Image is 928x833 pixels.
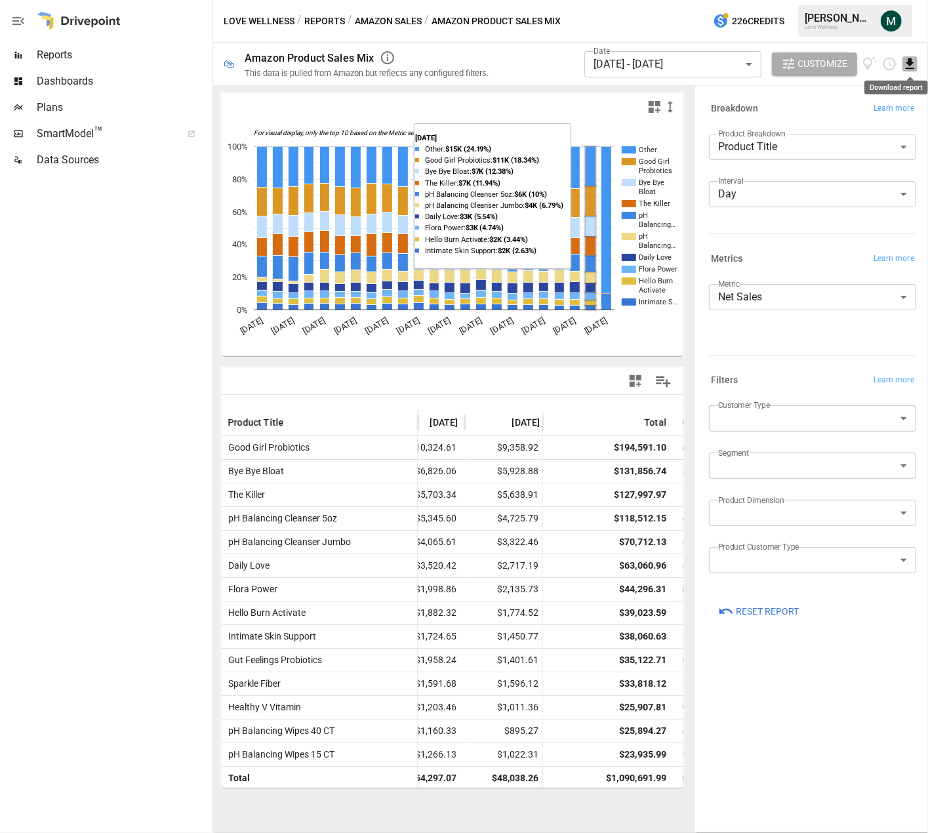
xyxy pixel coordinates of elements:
div: A chart. [222,120,684,356]
div: $33,818.12 [620,672,667,695]
span: $2,135.73 [472,578,540,601]
span: $5,928.88 [472,460,540,483]
img: Michael Cormack [881,10,902,31]
text: Probiotics [639,167,672,175]
span: $3,520.42 [390,554,458,577]
text: Balancing… [639,241,676,250]
div: $25,907.81 [620,696,667,719]
label: Metric [718,278,740,289]
span: Learn more [874,102,914,115]
text: pH [639,211,648,220]
h6: Filters [711,373,738,388]
div: $63,060.96 [620,554,667,577]
span: [DATE] [430,416,458,429]
button: Love Wellness [224,13,294,30]
span: $5,638.91 [472,483,540,506]
text: [DATE] [552,315,578,336]
span: Intimate Skin Support [224,625,317,648]
button: Manage Columns [649,367,678,396]
span: [DATE] [512,416,540,429]
span: $1,724.65 [390,625,458,648]
span: $1,022.31 [472,743,540,766]
text: Other [639,146,657,154]
text: 20% [232,272,248,282]
span: Dashboards [37,73,210,89]
span: $1,596.12 [472,672,540,695]
text: [DATE] [426,315,453,336]
div: $39,023.59 [620,601,667,624]
span: The Killer [224,483,266,506]
span: Gut Feelings Probiotics [224,649,323,672]
span: $4,725.79 [472,507,540,530]
div: Love Wellness [805,24,873,30]
span: $1,882.32 [390,601,458,624]
text: [DATE] [520,315,546,336]
text: Activate [639,286,666,295]
div: $44,296.31 [620,578,667,601]
span: $1,266.13 [390,743,458,766]
div: Product Title [709,134,916,160]
div: $35,122.71 [620,649,667,672]
text: Bye Bye [639,178,664,187]
button: View documentation [862,52,878,76]
text: 40% [232,239,248,249]
span: $48,038.26 [472,767,540,790]
text: Intimate S… [639,298,677,306]
text: [DATE] [239,315,265,336]
span: Reset Report [736,603,799,620]
div: Amazon Product Sales Mix [245,52,374,64]
div: / [348,13,352,30]
div: $131,856.74 [615,460,667,483]
span: pH Balancing Wipes 40 CT [224,720,335,742]
h6: Breakdown [711,102,758,116]
div: Total [645,417,667,428]
span: $54,297.07 [390,767,458,790]
text: Balancing… [639,220,676,229]
button: Reports [304,13,345,30]
text: The Killer [639,199,670,208]
div: / [297,13,302,30]
span: 226 Credits [732,13,784,30]
text: [DATE] [333,315,359,336]
span: pH Balancing Cleanser 5oz [224,507,338,530]
span: $1,011.36 [472,696,540,719]
div: Day [709,181,916,207]
span: $5,345.60 [390,507,458,530]
div: / [424,13,429,30]
div: $118,512.15 [615,507,667,530]
text: 0% [237,305,248,315]
span: Total [224,767,251,790]
span: $4,065.61 [390,531,458,554]
text: Bloat [639,188,656,196]
span: $1,401.61 [472,649,540,672]
button: Reset Report [709,599,808,623]
span: Hello Burn Activate [224,601,306,624]
text: 60% [232,207,248,217]
div: $25,894.27 [620,720,667,742]
span: Daily Love [224,554,270,577]
span: $6,826.06 [390,460,458,483]
div: $23,935.99 [620,743,667,766]
span: pH Balancing Wipes 15 CT [224,743,335,766]
text: [DATE] [583,315,609,336]
span: ™ [94,124,103,140]
label: Product Breakdown [718,128,786,139]
button: Schedule report [882,56,897,71]
div: [PERSON_NAME] [805,12,873,24]
label: Date [594,45,610,56]
span: $1,774.52 [472,601,540,624]
text: [DATE] [395,315,421,336]
text: Flora Power [639,265,677,274]
span: $1,998.86 [390,578,458,601]
text: [DATE] [458,315,484,336]
span: $1,203.46 [390,696,458,719]
div: $38,060.63 [620,625,667,648]
text: [DATE] [270,315,296,336]
span: Learn more [874,253,914,266]
span: SmartModel [37,126,173,142]
text: 100% [228,142,248,152]
div: $127,997.97 [615,483,667,506]
label: Segment [718,447,749,458]
text: pH [639,232,648,241]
